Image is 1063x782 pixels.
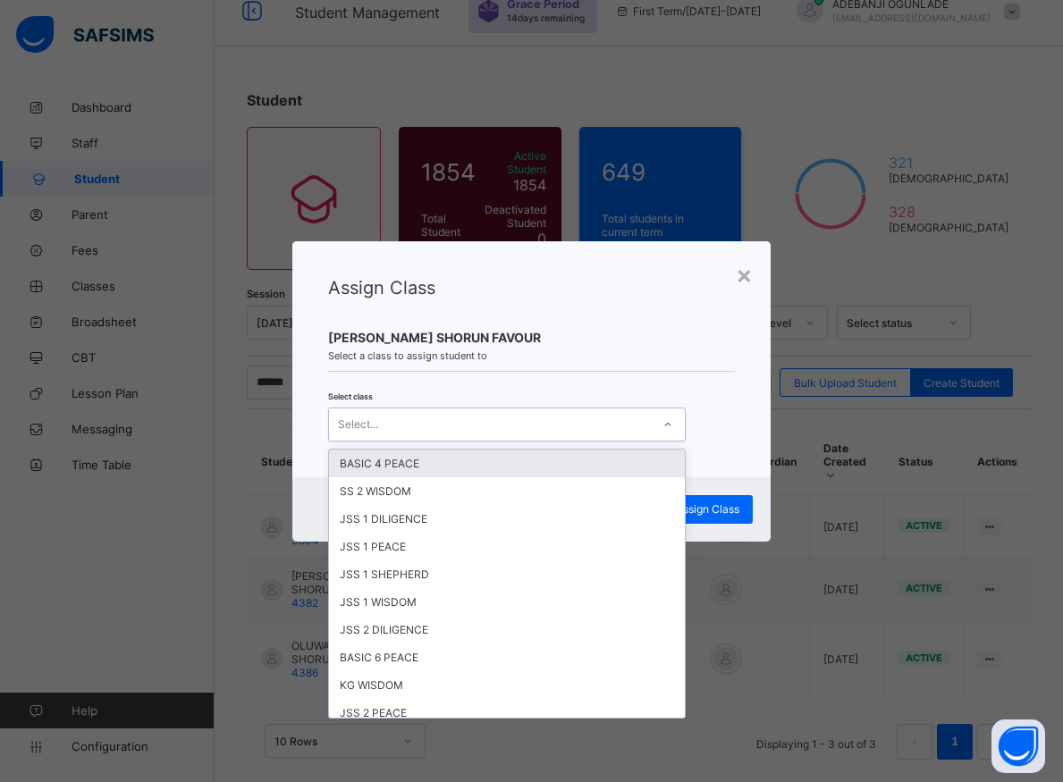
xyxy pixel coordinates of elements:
span: [PERSON_NAME] SHORUN FAVOUR [328,330,735,345]
div: JSS 2 DILIGENCE [329,616,685,643]
span: Select a class to assign student to [328,349,735,362]
span: Assign Class [676,502,739,516]
div: BASIC 4 PEACE [329,450,685,477]
div: KG WISDOM [329,671,685,699]
span: Select class [328,391,373,401]
div: Select... [338,408,378,441]
div: BASIC 6 PEACE [329,643,685,671]
button: Open asap [991,719,1045,773]
div: JSS 1 PEACE [329,533,685,560]
div: JSS 1 SHEPHERD [329,560,685,588]
div: SS 2 WISDOM [329,477,685,505]
div: × [736,259,753,290]
div: JSS 1 WISDOM [329,588,685,616]
div: JSS 1 DILIGENCE [329,505,685,533]
div: JSS 2 PEACE [329,699,685,727]
span: Assign Class [328,277,435,299]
